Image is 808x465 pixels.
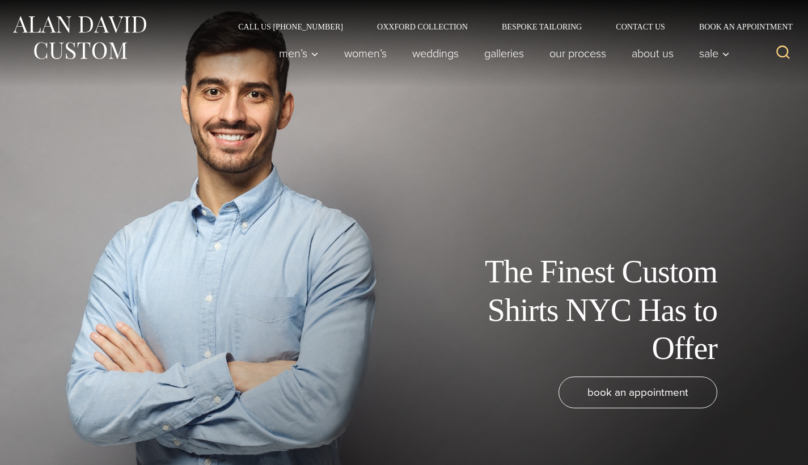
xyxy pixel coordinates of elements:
[11,12,147,63] img: Alan David Custom
[769,40,797,67] button: View Search Form
[619,42,687,65] a: About Us
[537,42,619,65] a: Our Process
[682,23,797,31] a: Book an Appointment
[472,42,537,65] a: Galleries
[485,23,599,31] a: Bespoke Tailoring
[462,253,717,367] h1: The Finest Custom Shirts NYC Has to Offer
[221,23,797,31] nav: Secondary Navigation
[400,42,472,65] a: weddings
[587,384,688,400] span: book an appointment
[699,48,730,59] span: Sale
[360,23,485,31] a: Oxxford Collection
[266,42,736,65] nav: Primary Navigation
[221,23,360,31] a: Call Us [PHONE_NUMBER]
[559,377,717,408] a: book an appointment
[332,42,400,65] a: Women’s
[599,23,682,31] a: Contact Us
[279,48,319,59] span: Men’s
